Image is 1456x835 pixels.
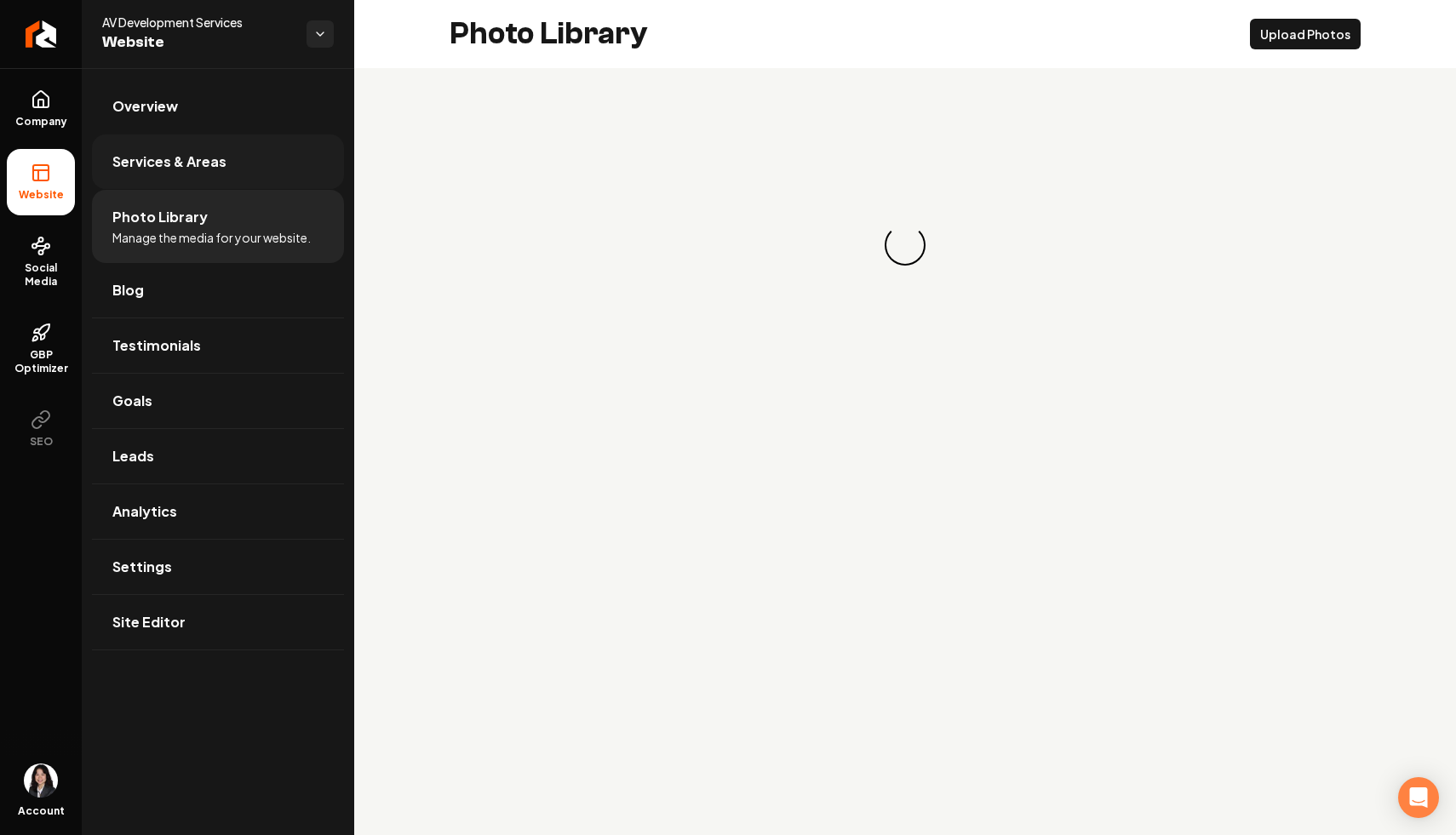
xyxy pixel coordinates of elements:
[26,20,57,48] img: Rebolt Logo
[112,557,172,577] span: Settings
[12,188,71,202] span: Website
[92,318,344,373] a: Testimonials
[450,17,648,51] h2: Photo Library
[112,280,144,300] span: Blog
[1398,777,1439,818] div: Open Intercom Messenger
[7,309,75,389] a: GBP Optimizer
[92,374,344,428] a: Goals
[92,595,344,649] a: Site Editor
[92,540,344,594] a: Settings
[112,335,201,356] span: Testimonials
[92,484,344,539] a: Analytics
[7,261,75,289] span: Social Media
[92,134,344,189] a: Services & Areas
[23,435,60,449] span: SEO
[92,429,344,483] a: Leads
[7,222,75,302] a: Social Media
[24,764,58,798] button: Open user button
[112,152,226,172] span: Services & Areas
[24,764,58,798] img: Haley Paramoure
[102,31,293,54] span: Website
[92,79,344,134] a: Overview
[9,115,74,129] span: Company
[7,76,75,142] a: Company
[112,446,154,466] span: Leads
[1250,19,1361,49] button: Upload Photos
[102,14,293,31] span: AV Development Services
[881,221,930,270] div: Loading
[112,612,186,632] span: Site Editor
[112,207,208,227] span: Photo Library
[7,396,75,462] button: SEO
[112,391,152,411] span: Goals
[18,804,65,818] span: Account
[7,348,75,375] span: GBP Optimizer
[92,263,344,317] a: Blog
[112,229,311,246] span: Manage the media for your website.
[112,96,178,117] span: Overview
[112,501,177,522] span: Analytics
